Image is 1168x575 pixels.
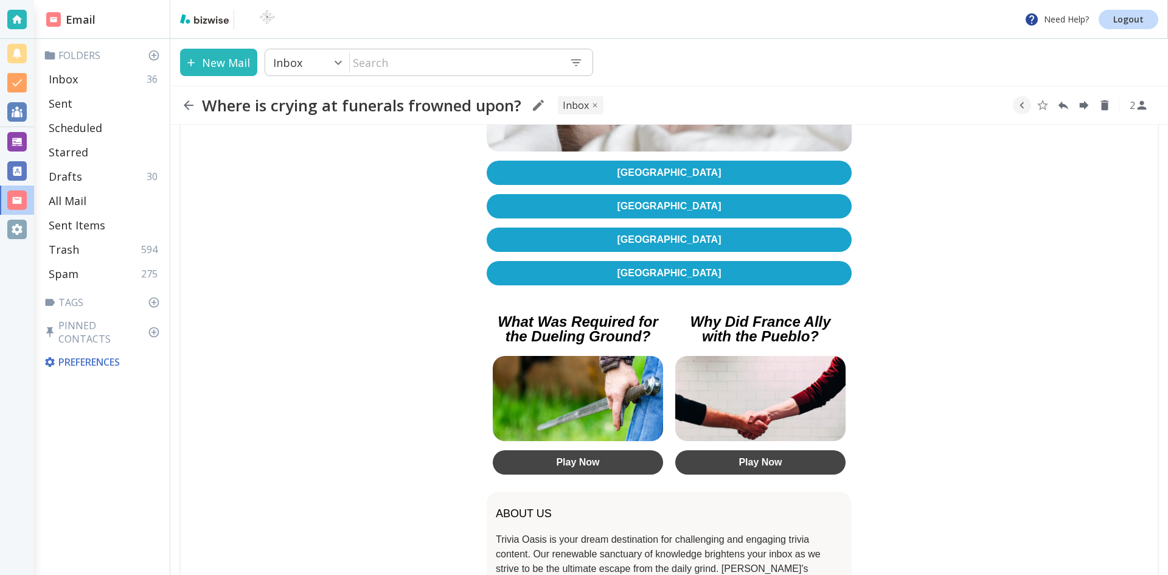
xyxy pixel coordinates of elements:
[141,267,162,281] p: 275
[180,14,229,24] img: bizwise
[141,243,162,256] p: 594
[1130,99,1135,112] p: 2
[49,218,105,232] p: Sent Items
[273,55,302,70] p: Inbox
[49,267,78,281] p: Spam
[44,140,165,164] div: Starred
[44,49,165,62] p: Folders
[1124,91,1153,120] button: See Participants
[44,237,165,262] div: Trash594
[563,99,589,112] p: INBOX
[1099,10,1158,29] a: Logout
[44,319,165,346] p: Pinned Contacts
[41,350,165,374] div: Preferences
[44,262,165,286] div: Spam275
[44,189,165,213] div: All Mail
[46,12,96,28] h2: Email
[44,164,165,189] div: Drafts30
[147,72,162,86] p: 36
[44,296,165,309] p: Tags
[180,49,257,76] button: New Mail
[44,67,165,91] div: Inbox36
[1054,96,1072,114] button: Reply
[49,145,88,159] p: Starred
[44,116,165,140] div: Scheduled
[46,12,61,27] img: DashboardSidebarEmail.svg
[1113,15,1144,24] p: Logout
[350,50,560,75] input: Search
[49,169,82,184] p: Drafts
[147,170,162,183] p: 30
[44,213,165,237] div: Sent Items
[49,120,102,135] p: Scheduled
[202,96,521,115] h2: Where is crying at funerals frowned upon?
[49,72,78,86] p: Inbox
[1075,96,1093,114] button: Forward
[44,91,165,116] div: Sent
[49,242,79,257] p: Trash
[44,355,162,369] p: Preferences
[1096,96,1114,114] button: Delete
[239,10,295,29] img: BioTech International
[1024,12,1089,27] p: Need Help?
[49,96,72,111] p: Sent
[49,193,86,208] p: All Mail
